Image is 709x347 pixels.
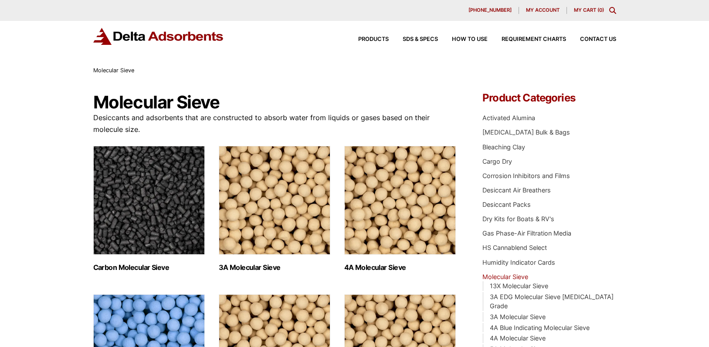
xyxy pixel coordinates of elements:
[93,93,457,112] h1: Molecular Sieve
[490,282,548,290] a: 13X Molecular Sieve
[219,263,330,272] h2: 3A Molecular Sieve
[482,143,525,151] a: Bleaching Clay
[344,146,456,255] img: 4A Molecular Sieve
[482,186,551,194] a: Desiccant Air Breathers
[344,263,456,272] h2: 4A Molecular Sieve
[482,244,547,251] a: HS Cannablend Select
[482,201,531,208] a: Desiccant Packs
[344,37,389,42] a: Products
[93,146,205,255] img: Carbon Molecular Sieve
[490,293,614,310] a: 3A EDG Molecular Sieve [MEDICAL_DATA] Grade
[452,37,488,42] span: How to Use
[482,128,570,136] a: [MEDICAL_DATA] Bulk & Bags
[609,7,616,14] div: Toggle Modal Content
[490,334,546,342] a: 4A Molecular Sieve
[93,146,205,272] a: Visit product category Carbon Molecular Sieve
[403,37,438,42] span: SDS & SPECS
[358,37,389,42] span: Products
[438,37,488,42] a: How to Use
[482,229,571,237] a: Gas Phase-Air Filtration Media
[580,37,616,42] span: Contact Us
[574,7,604,13] a: My Cart (0)
[482,114,535,121] a: Activated Alumina
[219,146,330,255] img: 3A Molecular Sieve
[599,7,602,13] span: 0
[482,158,512,165] a: Cargo Dry
[389,37,438,42] a: SDS & SPECS
[519,7,567,14] a: My account
[219,146,330,272] a: Visit product category 3A Molecular Sieve
[526,8,560,13] span: My account
[93,28,224,45] img: Delta Adsorbents
[482,215,554,222] a: Dry Kits for Boats & RV's
[482,259,555,266] a: Humidity Indicator Cards
[490,313,546,320] a: 3A Molecular Sieve
[93,67,134,74] span: Molecular Sieve
[344,146,456,272] a: Visit product category 4A Molecular Sieve
[488,37,566,42] a: Requirement Charts
[93,263,205,272] h2: Carbon Molecular Sieve
[502,37,566,42] span: Requirement Charts
[566,37,616,42] a: Contact Us
[482,273,528,280] a: Molecular Sieve
[461,7,519,14] a: [PHONE_NUMBER]
[468,8,512,13] span: [PHONE_NUMBER]
[482,93,616,103] h4: Product Categories
[490,324,590,331] a: 4A Blue Indicating Molecular Sieve
[482,172,570,179] a: Corrosion Inhibitors and Films
[93,112,457,135] p: Desiccants and adsorbents that are constructed to absorb water from liquids or gases based on the...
